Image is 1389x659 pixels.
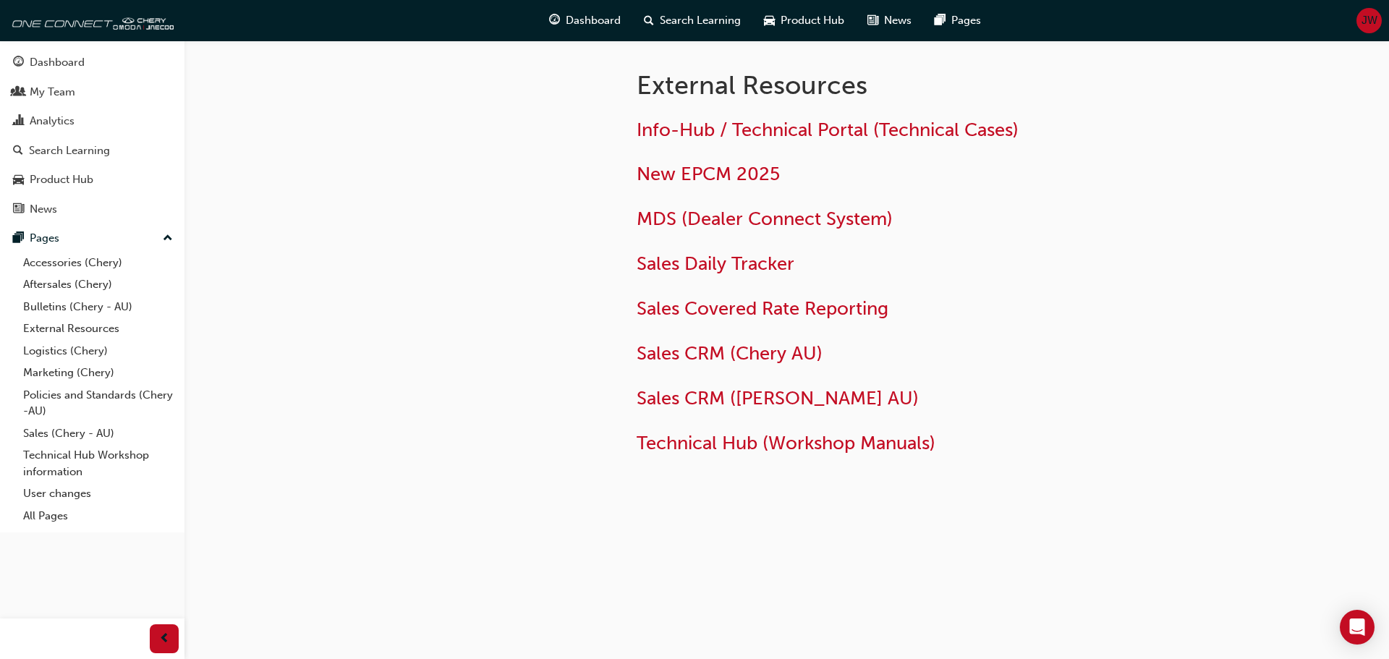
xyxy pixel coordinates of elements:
a: External Resources [17,318,179,340]
a: All Pages [17,505,179,527]
a: Aftersales (Chery) [17,273,179,296]
a: User changes [17,482,179,505]
a: Marketing (Chery) [17,362,179,384]
span: car-icon [764,12,775,30]
a: Dashboard [6,49,179,76]
div: Dashboard [30,54,85,71]
a: Sales CRM (Chery AU) [637,342,823,365]
span: news-icon [867,12,878,30]
a: Sales Daily Tracker [637,252,794,275]
button: Pages [6,225,179,252]
a: Logistics (Chery) [17,340,179,362]
span: Dashboard [566,12,621,29]
a: news-iconNews [856,6,923,35]
div: News [30,201,57,218]
a: Technical Hub (Workshop Manuals) [637,432,935,454]
a: Policies and Standards (Chery -AU) [17,384,179,422]
h1: External Resources [637,69,1111,101]
div: Search Learning [29,143,110,159]
a: car-iconProduct Hub [752,6,856,35]
a: News [6,196,179,223]
a: Bulletins (Chery - AU) [17,296,179,318]
div: Product Hub [30,171,93,188]
span: pages-icon [935,12,946,30]
a: Technical Hub Workshop information [17,444,179,482]
span: News [884,12,912,29]
a: New EPCM 2025 [637,163,780,185]
a: Accessories (Chery) [17,252,179,274]
a: Product Hub [6,166,179,193]
span: JW [1362,12,1377,29]
span: guage-icon [13,56,24,69]
span: up-icon [163,229,173,248]
span: news-icon [13,203,24,216]
div: Pages [30,230,59,247]
img: oneconnect [7,6,174,35]
a: MDS (Dealer Connect System) [637,208,893,230]
div: Open Intercom Messenger [1340,610,1375,645]
div: Analytics [30,113,75,129]
button: DashboardMy TeamAnalyticsSearch LearningProduct HubNews [6,46,179,225]
a: Search Learning [6,137,179,164]
a: Sales CRM ([PERSON_NAME] AU) [637,387,919,409]
a: search-iconSearch Learning [632,6,752,35]
span: pages-icon [13,232,24,245]
span: people-icon [13,86,24,99]
a: My Team [6,79,179,106]
span: search-icon [644,12,654,30]
span: car-icon [13,174,24,187]
a: guage-iconDashboard [538,6,632,35]
a: Info-Hub / Technical Portal (Technical Cases) [637,119,1019,141]
a: Sales Covered Rate Reporting [637,297,888,320]
a: pages-iconPages [923,6,993,35]
span: Product Hub [781,12,844,29]
span: search-icon [13,145,23,158]
a: Analytics [6,108,179,135]
span: prev-icon [159,630,170,648]
span: guage-icon [549,12,560,30]
span: chart-icon [13,115,24,128]
span: Pages [951,12,981,29]
div: My Team [30,84,75,101]
a: Sales (Chery - AU) [17,422,179,445]
button: JW [1356,8,1382,33]
span: Search Learning [660,12,741,29]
